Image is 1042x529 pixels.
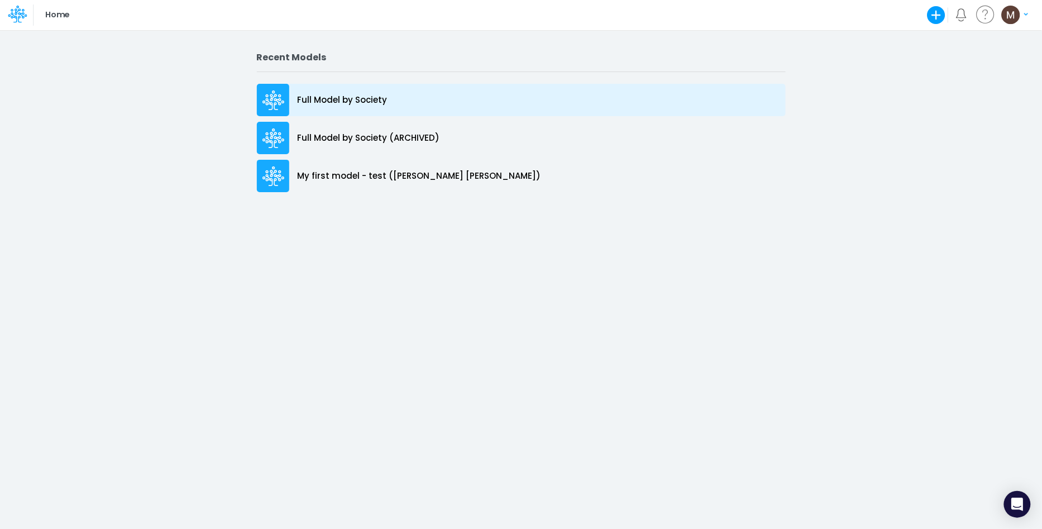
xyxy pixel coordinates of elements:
[257,119,786,157] a: Full Model by Society (ARCHIVED)
[257,52,786,63] h2: Recent Models
[955,8,968,21] a: Notifications
[257,81,786,119] a: Full Model by Society
[298,170,541,183] p: My first model - test ([PERSON_NAME] [PERSON_NAME])
[298,94,388,107] p: Full Model by Society
[1004,491,1031,518] div: Open Intercom Messenger
[257,157,786,195] a: My first model - test ([PERSON_NAME] [PERSON_NAME])
[45,9,69,21] p: Home
[298,132,440,145] p: Full Model by Society (ARCHIVED)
